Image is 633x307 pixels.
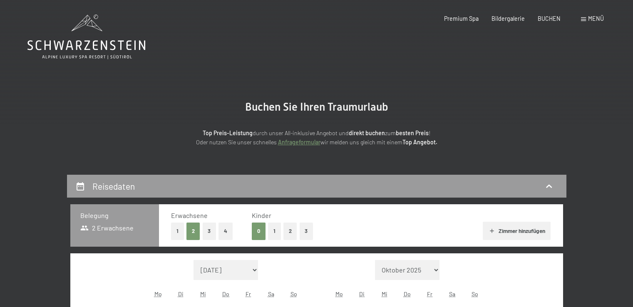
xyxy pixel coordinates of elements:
[404,290,411,297] abbr: Donnerstag
[80,211,149,220] h3: Belegung
[171,211,208,219] span: Erwachsene
[283,223,297,240] button: 2
[402,139,437,146] strong: Top Angebot.
[588,15,604,22] span: Menü
[427,290,432,297] abbr: Freitag
[335,290,343,297] abbr: Montag
[203,129,253,136] strong: Top Preis-Leistung
[252,223,266,240] button: 0
[278,139,320,146] a: Anfrageformular
[80,223,134,233] span: 2 Erwachsene
[218,223,233,240] button: 4
[200,290,206,297] abbr: Mittwoch
[178,290,184,297] abbr: Dienstag
[290,290,297,297] abbr: Sonntag
[154,290,162,297] abbr: Montag
[246,290,251,297] abbr: Freitag
[134,129,500,147] p: durch unser All-inklusive Angebot und zum ! Oder nutzen Sie unser schnelles wir melden uns gleich...
[449,290,455,297] abbr: Samstag
[359,290,365,297] abbr: Dienstag
[538,15,561,22] a: BUCHEN
[396,129,429,136] strong: besten Preis
[92,181,135,191] h2: Reisedaten
[203,223,216,240] button: 3
[444,15,479,22] a: Premium Spa
[252,211,271,219] span: Kinder
[382,290,387,297] abbr: Mittwoch
[245,101,388,113] span: Buchen Sie Ihren Traumurlaub
[300,223,313,240] button: 3
[222,290,229,297] abbr: Donnerstag
[472,290,478,297] abbr: Sonntag
[268,223,281,240] button: 1
[268,290,274,297] abbr: Samstag
[349,129,385,136] strong: direkt buchen
[171,223,184,240] button: 1
[483,222,551,240] button: Zimmer hinzufügen
[492,15,525,22] a: Bildergalerie
[186,223,200,240] button: 2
